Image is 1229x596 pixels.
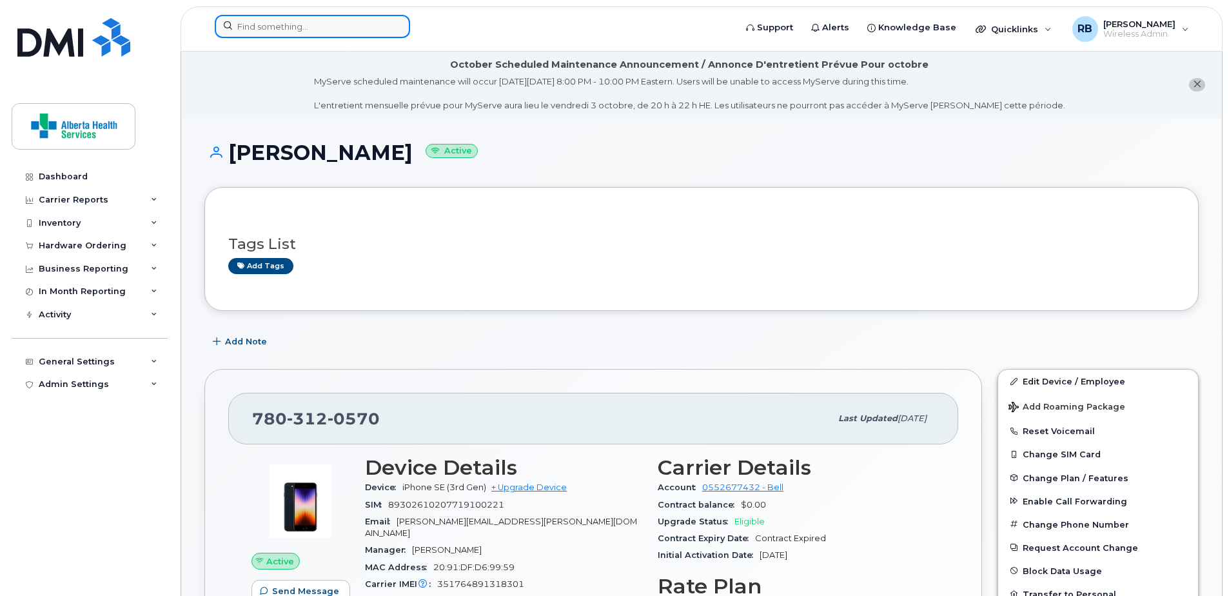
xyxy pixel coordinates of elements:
button: Block Data Usage [998,559,1198,582]
button: Enable Call Forwarding [998,490,1198,513]
span: Add Roaming Package [1008,402,1125,414]
span: Contract Expiry Date [658,533,755,543]
a: 0552677432 - Bell [702,482,783,492]
a: Add tags [228,258,293,274]
span: MAC Address [365,562,433,572]
span: $0.00 [741,500,766,510]
span: 351764891318301 [437,579,524,589]
button: Change Plan / Features [998,466,1198,490]
button: Add Roaming Package [998,393,1198,419]
span: [PERSON_NAME] [412,545,482,555]
span: Account [658,482,702,492]
button: close notification [1189,78,1205,92]
button: Change Phone Number [998,513,1198,536]
span: Change Plan / Features [1023,473,1128,482]
small: Active [426,144,478,159]
button: Add Note [204,330,278,353]
span: iPhone SE (3rd Gen) [402,482,486,492]
h3: Tags List [228,236,1175,252]
button: Reset Voicemail [998,419,1198,442]
span: 20:91:DF:D6:99:59 [433,562,515,572]
span: 89302610207719100221 [388,500,504,510]
span: [DATE] [760,550,787,560]
div: October Scheduled Maintenance Announcement / Annonce D'entretient Prévue Pour octobre [450,58,929,72]
h3: Device Details [365,456,642,479]
div: MyServe scheduled maintenance will occur [DATE][DATE] 8:00 PM - 10:00 PM Eastern. Users will be u... [314,75,1065,112]
span: Upgrade Status [658,517,734,526]
button: Request Account Change [998,536,1198,559]
span: Add Note [225,335,267,348]
span: Eligible [734,517,765,526]
span: Active [266,555,294,568]
span: [DATE] [898,413,927,423]
span: Email [365,517,397,526]
span: 780 [252,409,380,428]
span: SIM [365,500,388,510]
span: Manager [365,545,412,555]
span: Contract Expired [755,533,826,543]
span: Carrier IMEI [365,579,437,589]
span: Contract balance [658,500,741,510]
h3: Carrier Details [658,456,935,479]
img: image20231002-3703462-1angbar.jpeg [262,462,339,540]
span: Device [365,482,402,492]
span: Last updated [838,413,898,423]
span: Enable Call Forwarding [1023,496,1127,506]
span: 0570 [328,409,380,428]
a: Edit Device / Employee [998,370,1198,393]
span: 312 [287,409,328,428]
button: Change SIM Card [998,442,1198,466]
h1: [PERSON_NAME] [204,141,1199,164]
span: Initial Activation Date [658,550,760,560]
span: [PERSON_NAME][EMAIL_ADDRESS][PERSON_NAME][DOMAIN_NAME] [365,517,637,538]
a: + Upgrade Device [491,482,567,492]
